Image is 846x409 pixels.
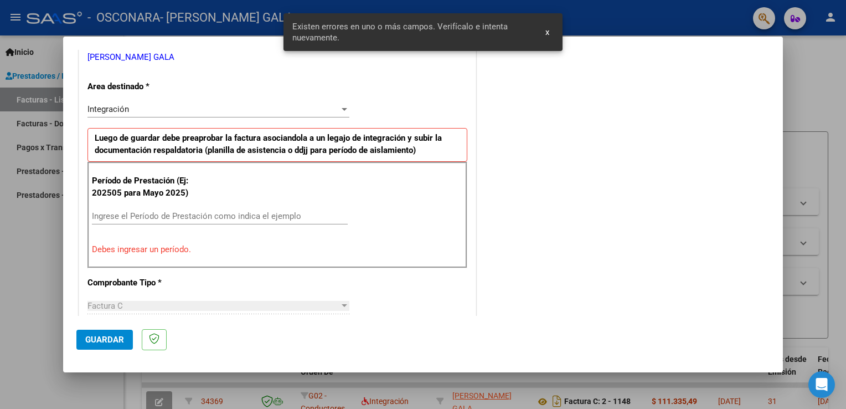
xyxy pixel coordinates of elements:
span: Guardar [85,335,124,345]
div: Open Intercom Messenger [808,371,835,398]
button: Guardar [76,330,133,350]
p: Comprobante Tipo * [87,277,202,289]
span: Integración [87,104,129,114]
p: Período de Prestación (Ej: 202505 para Mayo 2025) [92,175,203,200]
p: [PERSON_NAME] GALA [87,51,467,64]
strong: Luego de guardar debe preaprobar la factura asociandola a un legajo de integración y subir la doc... [95,133,442,156]
span: Existen errores en uno o más campos. Verifícalo e intenta nuevamente. [292,21,532,43]
p: Area destinado * [87,80,202,93]
span: x [545,27,549,37]
span: Factura C [87,301,123,311]
p: Debes ingresar un período. [92,243,463,256]
button: x [537,22,558,42]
